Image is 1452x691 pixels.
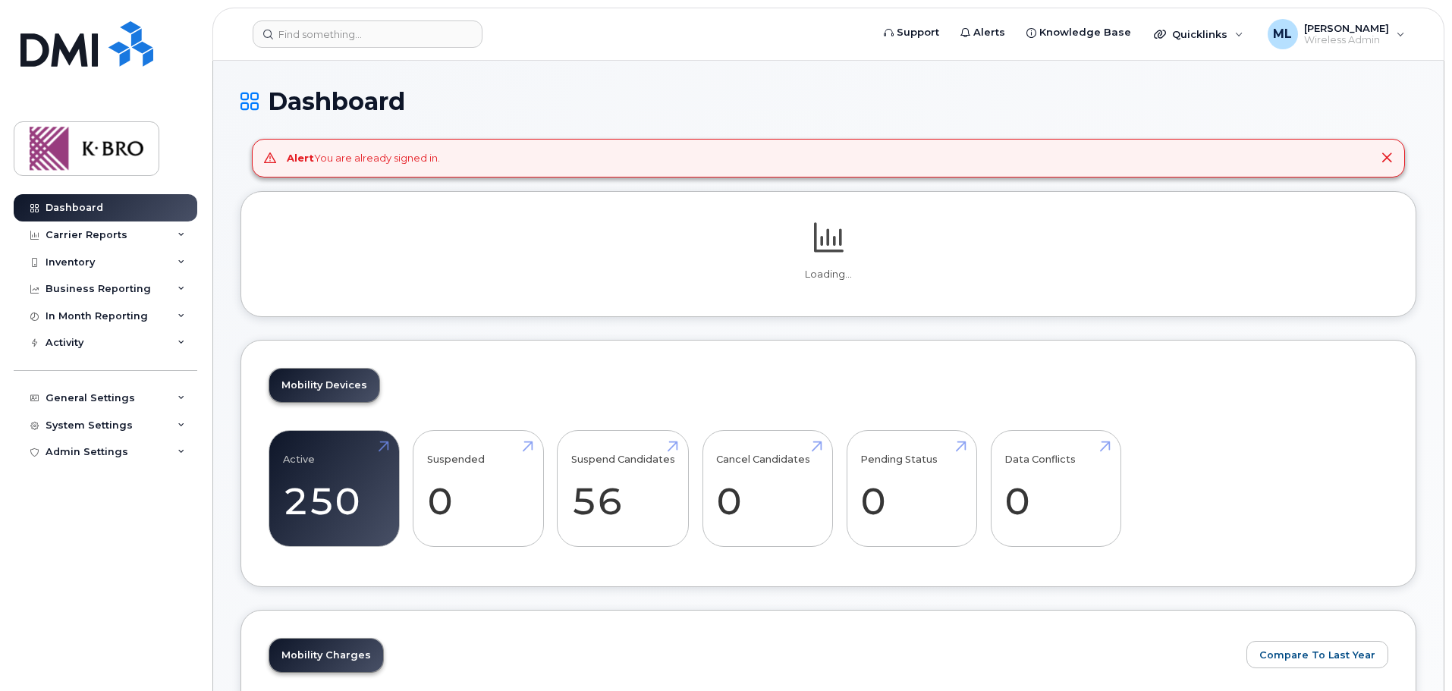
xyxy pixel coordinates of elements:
[287,151,440,165] div: You are already signed in.
[1259,648,1375,662] span: Compare To Last Year
[269,268,1388,281] p: Loading...
[1246,641,1388,668] button: Compare To Last Year
[269,639,383,672] a: Mobility Charges
[287,152,314,164] strong: Alert
[427,438,530,539] a: Suspended 0
[1004,438,1107,539] a: Data Conflicts 0
[716,438,819,539] a: Cancel Candidates 0
[860,438,963,539] a: Pending Status 0
[269,369,379,402] a: Mobility Devices
[571,438,675,539] a: Suspend Candidates 56
[240,88,1416,115] h1: Dashboard
[283,438,385,539] a: Active 250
